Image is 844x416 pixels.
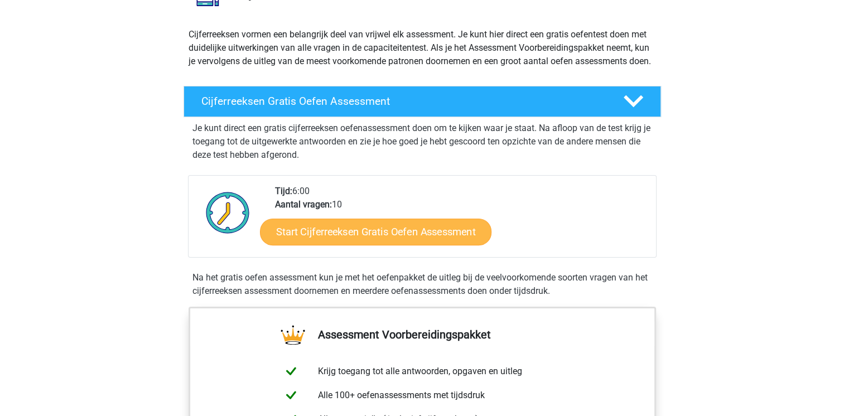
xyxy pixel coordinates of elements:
[189,28,656,68] p: Cijferreeksen vormen een belangrijk deel van vrijwel elk assessment. Je kunt hier direct een grat...
[192,122,652,162] p: Je kunt direct een gratis cijferreeksen oefenassessment doen om te kijken waar je staat. Na afloo...
[267,185,655,257] div: 6:00 10
[179,86,665,117] a: Cijferreeksen Gratis Oefen Assessment
[200,185,256,240] img: Klok
[275,186,292,196] b: Tijd:
[275,199,332,210] b: Aantal vragen:
[260,218,491,245] a: Start Cijferreeksen Gratis Oefen Assessment
[188,271,657,298] div: Na het gratis oefen assessment kun je met het oefenpakket de uitleg bij de veelvoorkomende soorte...
[201,95,605,108] h4: Cijferreeksen Gratis Oefen Assessment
